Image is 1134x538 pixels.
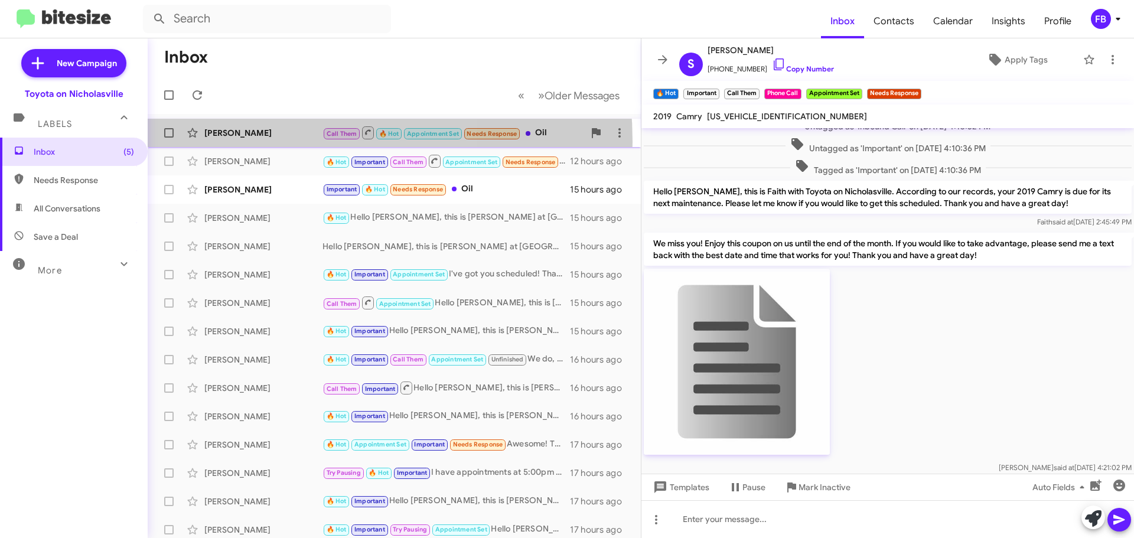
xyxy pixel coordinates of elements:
[570,382,631,394] div: 16 hours ago
[322,154,570,168] div: Once you schedule my appointment, do send me the coupon for free oil change.
[322,466,570,480] div: I have appointments at 5:00pm [DATE] and [DATE]. [DATE] and [DATE] the latest we can do is at 4:3...
[327,158,347,166] span: 🔥 Hot
[790,159,986,176] span: Tagged as 'Important' on [DATE] 4:10:36 PM
[772,64,834,73] a: Copy Number
[775,477,860,498] button: Mark Inactive
[204,297,322,309] div: [PERSON_NAME]
[369,469,389,477] span: 🔥 Hot
[570,354,631,366] div: 16 hours ago
[1052,217,1073,226] span: said at
[545,89,620,102] span: Older Messages
[653,89,679,99] small: 🔥 Hot
[322,523,570,536] div: Hello [PERSON_NAME], this is [PERSON_NAME] at [GEOGRAPHIC_DATA] on [GEOGRAPHIC_DATA]. It's been a...
[204,524,322,536] div: [PERSON_NAME]
[683,89,719,99] small: Important
[570,155,631,167] div: 12 hours ago
[322,324,570,338] div: Hello [PERSON_NAME], this is [PERSON_NAME] at Toyota on [GEOGRAPHIC_DATA]. It's been a while sinc...
[322,268,570,281] div: I've got you scheduled! Thanks [PERSON_NAME], have a great day!
[327,300,357,308] span: Call Them
[123,146,134,158] span: (5)
[365,185,385,193] span: 🔥 Hot
[924,4,982,38] a: Calendar
[322,182,570,196] div: Oil
[393,158,423,166] span: Call Them
[570,439,631,451] div: 17 hours ago
[354,158,385,166] span: Important
[379,300,431,308] span: Appointment Set
[707,111,867,122] span: [US_VEHICLE_IDENTIFICATION_NUMBER]
[1005,49,1048,70] span: Apply Tags
[204,212,322,224] div: [PERSON_NAME]
[644,269,830,455] img: 9k=
[21,49,126,77] a: New Campaign
[327,185,357,193] span: Important
[38,119,72,129] span: Labels
[491,356,524,363] span: Unfinished
[742,477,765,498] span: Pause
[435,526,487,533] span: Appointment Set
[204,155,322,167] div: [PERSON_NAME]
[204,354,322,366] div: [PERSON_NAME]
[327,526,347,533] span: 🔥 Hot
[57,57,117,69] span: New Campaign
[676,111,702,122] span: Camry
[204,184,322,195] div: [PERSON_NAME]
[204,269,322,281] div: [PERSON_NAME]
[322,211,570,224] div: Hello [PERSON_NAME], this is [PERSON_NAME] at [GEOGRAPHIC_DATA] on [GEOGRAPHIC_DATA]. It's been a...
[511,83,532,107] button: Previous
[1037,217,1132,226] span: Faith [DATE] 2:45:49 PM
[511,83,627,107] nav: Page navigation example
[570,410,631,422] div: 16 hours ago
[393,356,423,363] span: Call Them
[453,441,503,448] span: Needs Response
[327,385,357,393] span: Call Them
[322,240,570,252] div: Hello [PERSON_NAME], this is [PERSON_NAME] at [GEOGRAPHIC_DATA] on [GEOGRAPHIC_DATA]. It's been a...
[687,55,695,74] span: S
[322,125,584,140] div: Oil
[467,130,517,138] span: Needs Response
[570,184,631,195] div: 15 hours ago
[518,88,524,103] span: «
[327,469,361,477] span: Try Pausing
[708,57,834,75] span: [PHONE_NUMBER]
[204,240,322,252] div: [PERSON_NAME]
[445,158,497,166] span: Appointment Set
[354,497,385,505] span: Important
[799,477,850,498] span: Mark Inactive
[327,412,347,420] span: 🔥 Hot
[354,327,385,335] span: Important
[393,185,443,193] span: Needs Response
[1032,477,1089,498] span: Auto Fields
[999,463,1132,472] span: [PERSON_NAME] [DATE] 4:21:02 PM
[322,295,570,310] div: Hello [PERSON_NAME], this is [PERSON_NAME] at [GEOGRAPHIC_DATA] on [GEOGRAPHIC_DATA]. It's been a...
[786,137,990,154] span: Untagged as 'Important' on [DATE] 4:10:36 PM
[806,89,862,99] small: Appointment Set
[204,495,322,507] div: [PERSON_NAME]
[531,83,627,107] button: Next
[506,158,556,166] span: Needs Response
[354,412,385,420] span: Important
[1091,9,1111,29] div: FB
[322,409,570,423] div: Hello [PERSON_NAME], this is [PERSON_NAME] at Toyota on [GEOGRAPHIC_DATA]. It's been a while sinc...
[867,89,921,99] small: Needs Response
[393,270,445,278] span: Appointment Set
[538,88,545,103] span: »
[354,356,385,363] span: Important
[354,526,385,533] span: Important
[724,89,760,99] small: Call Them
[764,89,801,99] small: Phone Call
[821,4,864,38] a: Inbox
[164,48,208,67] h1: Inbox
[322,380,570,395] div: Hello [PERSON_NAME], this is [PERSON_NAME] at [GEOGRAPHIC_DATA] on [GEOGRAPHIC_DATA]. It's been a...
[1035,4,1081,38] a: Profile
[327,130,357,138] span: Call Them
[379,130,399,138] span: 🔥 Hot
[644,181,1132,214] p: Hello [PERSON_NAME], this is Faith with Toyota on Nicholasville. According to our records, your 2...
[982,4,1035,38] a: Insights
[570,325,631,337] div: 15 hours ago
[397,469,428,477] span: Important
[1081,9,1121,29] button: FB
[327,356,347,363] span: 🔥 Hot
